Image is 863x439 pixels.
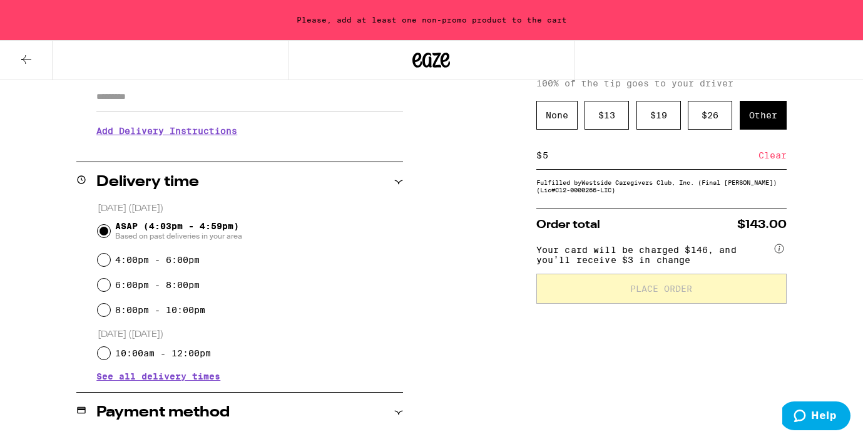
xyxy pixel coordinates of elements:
[536,240,772,265] span: Your card will be charged $146, and you’ll receive $3 in change
[636,101,681,130] div: $ 19
[96,372,220,381] button: See all delivery times
[115,255,200,265] label: 4:00pm - 6:00pm
[536,219,600,230] span: Order total
[115,231,242,241] span: Based on past deliveries in your area
[115,348,211,358] label: 10:00am - 12:00pm
[585,101,629,130] div: $ 13
[737,219,787,230] span: $143.00
[96,145,403,155] p: We'll contact you at [PHONE_NUMBER] when we arrive
[536,101,578,130] div: None
[115,221,242,241] span: ASAP (4:03pm - 4:59pm)
[758,142,787,169] div: Clear
[96,116,403,145] h3: Add Delivery Instructions
[536,78,787,88] p: 100% of the tip goes to your driver
[542,150,758,161] input: 0
[96,175,199,190] h2: Delivery time
[115,280,200,290] label: 6:00pm - 8:00pm
[98,203,404,215] p: [DATE] ([DATE])
[630,284,692,293] span: Place Order
[688,101,732,130] div: $ 26
[536,274,787,304] button: Place Order
[536,178,787,194] div: Fulfilled by Westside Caregivers Club, Inc. (Final [PERSON_NAME]) (Lic# C12-0000266-LIC )
[96,405,230,420] h2: Payment method
[115,305,205,315] label: 8:00pm - 10:00pm
[536,142,542,169] div: $
[740,101,787,130] div: Other
[98,329,404,341] p: [DATE] ([DATE])
[782,401,850,433] iframe: Opens a widget where you can find more information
